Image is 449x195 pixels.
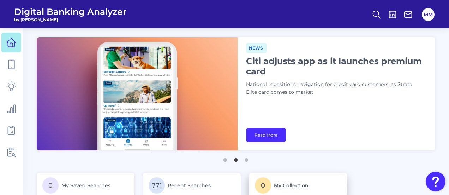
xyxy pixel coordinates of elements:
img: bannerImg [37,37,238,150]
p: National repositions navigation for credit card customers, as Strata Elite card comes to market [246,81,423,96]
span: 0 [255,177,271,194]
span: My Collection [274,182,309,189]
span: News [246,43,267,53]
button: 1 [222,155,229,162]
h1: Citi adjusts app as it launches premium card [246,56,423,76]
button: Open Resource Center [426,172,445,191]
button: 2 [232,155,239,162]
span: My Saved Searches [61,182,110,189]
span: by [PERSON_NAME] [14,17,127,22]
span: 0 [42,177,59,194]
button: MM [422,8,435,21]
a: Read More [246,128,286,142]
button: 3 [243,155,250,162]
span: Recent Searches [168,182,211,189]
a: News [246,44,267,51]
span: Digital Banking Analyzer [14,6,127,17]
span: 771 [149,177,165,194]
